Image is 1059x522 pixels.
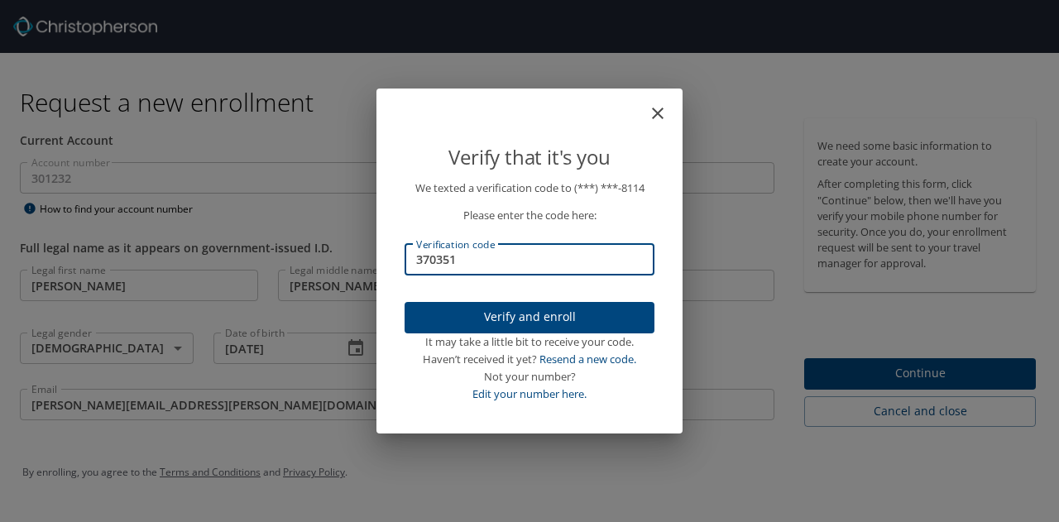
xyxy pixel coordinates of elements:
[472,386,587,401] a: Edit your number here.
[539,352,636,366] a: Resend a new code.
[405,368,654,386] div: Not your number?
[405,207,654,224] p: Please enter the code here:
[405,302,654,334] button: Verify and enroll
[405,333,654,351] div: It may take a little bit to receive your code.
[405,351,654,368] div: Haven’t received it yet?
[405,180,654,197] p: We texted a verification code to (***) ***- 8114
[405,141,654,173] p: Verify that it's you
[656,95,676,115] button: close
[418,307,641,328] span: Verify and enroll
